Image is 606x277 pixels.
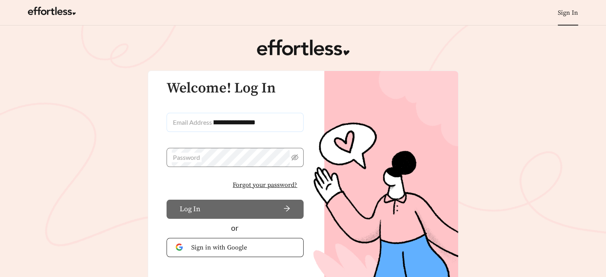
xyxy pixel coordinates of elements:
[167,222,304,234] div: or
[558,9,578,17] a: Sign In
[291,154,298,161] span: eye-invisible
[176,244,185,251] img: Google Authentication
[167,81,304,96] h3: Welcome! Log In
[167,238,304,257] button: Sign in with Google
[191,243,295,252] span: Sign in with Google
[233,180,297,190] span: Forgot your password?
[167,200,304,219] button: Log Inarrow-right
[226,177,304,193] button: Forgot your password?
